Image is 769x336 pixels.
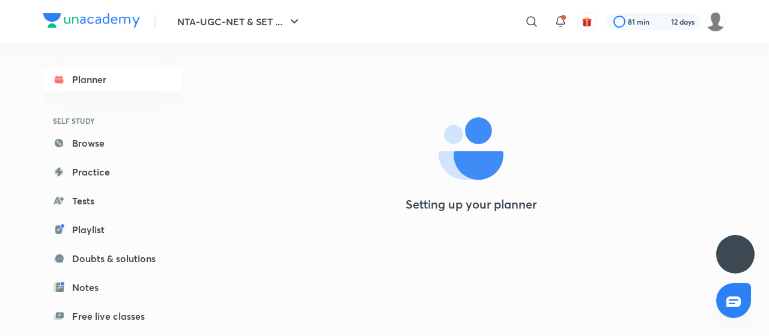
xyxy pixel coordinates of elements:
[43,275,183,299] a: Notes
[43,246,183,270] a: Doubts & solutions
[43,218,183,242] a: Playlist
[43,160,183,184] a: Practice
[43,189,183,213] a: Tests
[43,304,183,328] a: Free live classes
[705,11,726,32] img: ranjini
[43,131,183,155] a: Browse
[43,67,183,91] a: Planner
[43,111,183,131] h6: SELF STUDY
[406,197,536,212] h4: Setting up your planner
[728,247,743,261] img: ttu
[582,16,592,27] img: avatar
[43,13,140,28] img: Company Logo
[170,10,309,34] button: NTA-UGC-NET & SET ...
[577,12,597,31] button: avatar
[657,16,669,28] img: streak
[43,13,140,31] a: Company Logo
